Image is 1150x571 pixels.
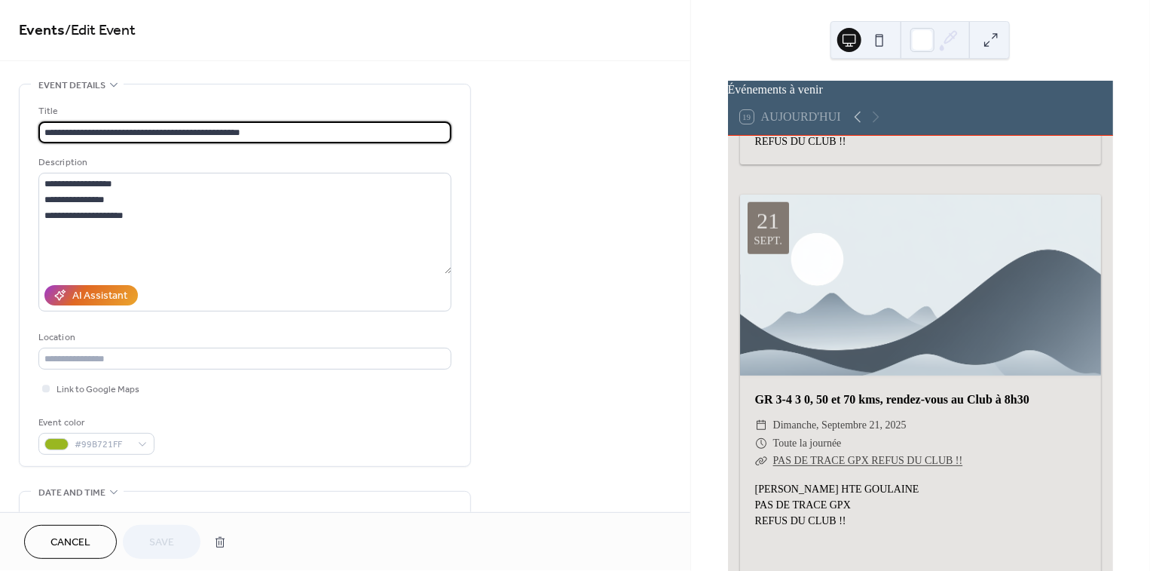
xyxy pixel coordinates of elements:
[755,434,767,453] div: ​
[38,415,151,431] div: Event color
[757,210,779,232] div: 21
[72,289,127,305] div: AI Assistant
[38,485,106,501] span: Date and time
[65,17,136,46] span: / Edit Event
[57,382,139,398] span: Link to Google Maps
[773,416,907,434] span: dimanche, septembre 21, 2025
[754,235,782,247] div: sept.
[755,452,767,470] div: ​
[75,437,130,453] span: #99B721FF
[44,285,138,305] button: AI Assistant
[19,17,65,46] a: Events
[24,525,117,559] button: Cancel
[50,536,90,551] span: Cancel
[728,81,1113,99] div: Événements à venir
[38,330,448,345] div: Location
[38,511,85,526] div: Start date
[755,416,767,434] div: ​
[755,393,1029,406] a: GR 3-4 3 0, 50 et 70 kms, rendez-vous au Club à 8h30
[252,511,295,526] div: End date
[38,78,106,94] span: Event details
[38,103,448,119] div: Title
[38,155,448,170] div: Description
[773,434,842,453] span: Toute la journée
[773,455,963,466] a: PAS DE TRACE GPX REFUS DU CLUB !!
